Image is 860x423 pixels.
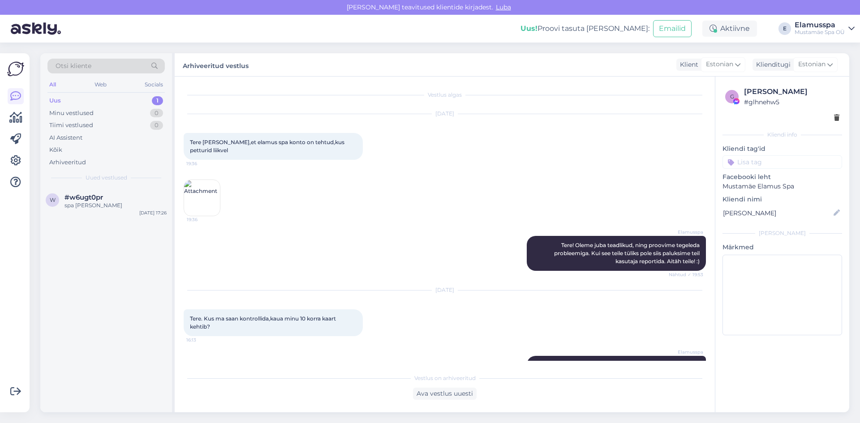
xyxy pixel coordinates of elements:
div: 0 [150,121,163,130]
div: spa [PERSON_NAME] [64,201,167,209]
div: E [778,22,791,35]
div: Uus [49,96,61,105]
input: Lisa tag [722,155,842,169]
img: Attachment [184,180,220,216]
div: 1 [152,96,163,105]
div: Proovi tasuta [PERSON_NAME]: [520,23,649,34]
div: Minu vestlused [49,109,94,118]
a: ElamusspaMustamäe Spa OÜ [795,21,855,36]
span: Elamusspa [670,229,703,235]
div: 0 [150,109,163,118]
div: Web [93,79,108,90]
div: Kliendi info [722,131,842,139]
div: [DATE] [184,110,706,118]
span: Tere! Oleme juba teadlikud, ning proovime tegeleda probleemiga. Kui see teile tüliks pole siis pa... [554,242,701,265]
div: Tiimi vestlused [49,121,93,130]
div: [DATE] [184,286,706,294]
p: Facebooki leht [722,172,842,182]
span: Elamusspa [670,349,703,355]
div: # glhnehw5 [744,97,839,107]
label: Arhiveeritud vestlus [183,59,249,71]
div: Klienditugi [752,60,791,69]
span: Tere [PERSON_NAME],et elamus spa konto on tehtud,kus petturid liikvel [190,139,346,154]
div: Klient [676,60,698,69]
p: Mustamäe Elamus Spa [722,182,842,191]
div: [PERSON_NAME] [722,229,842,237]
div: Mustamäe Spa OÜ [795,29,845,36]
div: Vestlus algas [184,91,706,99]
div: Arhiveeritud [49,158,86,167]
span: Estonian [798,60,826,69]
div: Aktiivne [702,21,757,37]
span: Estonian [706,60,733,69]
span: 19:36 [186,160,220,167]
p: Kliendi tag'id [722,144,842,154]
button: Emailid [653,20,692,37]
div: [DATE] 17:26 [139,209,167,216]
span: g [730,93,734,100]
span: w [50,197,56,203]
span: 16:13 [186,337,220,343]
span: Uued vestlused [86,174,127,182]
div: [PERSON_NAME] [744,86,839,97]
div: Ava vestlus uuesti [413,388,477,400]
span: Nähtud ✓ 19:53 [669,271,703,278]
b: Uus! [520,24,537,33]
input: Lisa nimi [723,208,832,218]
span: 19:36 [187,216,220,223]
div: Kõik [49,145,62,154]
div: Socials [143,79,165,90]
p: Kliendi nimi [722,195,842,204]
div: All [47,79,58,90]
img: Askly Logo [7,60,24,77]
div: AI Assistent [49,133,82,142]
div: Elamusspa [795,21,845,29]
span: Vestlus on arhiveeritud [414,374,476,382]
p: Märkmed [722,243,842,252]
span: Luba [493,3,514,11]
span: Tere. Kus ma saan kontrollida,kaua minu 10 korra kaart kehtib? [190,315,337,330]
span: Otsi kliente [56,61,91,71]
span: #w6ugt0pr [64,193,103,201]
